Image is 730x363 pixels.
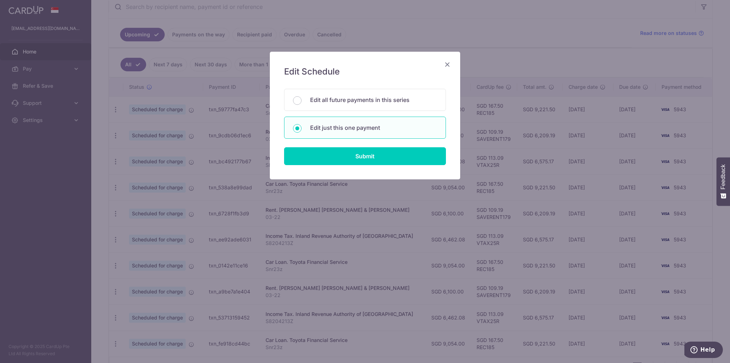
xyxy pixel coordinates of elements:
button: Feedback - Show survey [716,157,730,206]
input: Submit [284,147,446,165]
p: Edit just this one payment [310,123,437,132]
span: Feedback [720,164,726,189]
p: Edit all future payments in this series [310,96,437,104]
button: Close [443,60,452,69]
iframe: Opens a widget where you can find more information [684,342,723,359]
h5: Edit Schedule [284,66,446,77]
